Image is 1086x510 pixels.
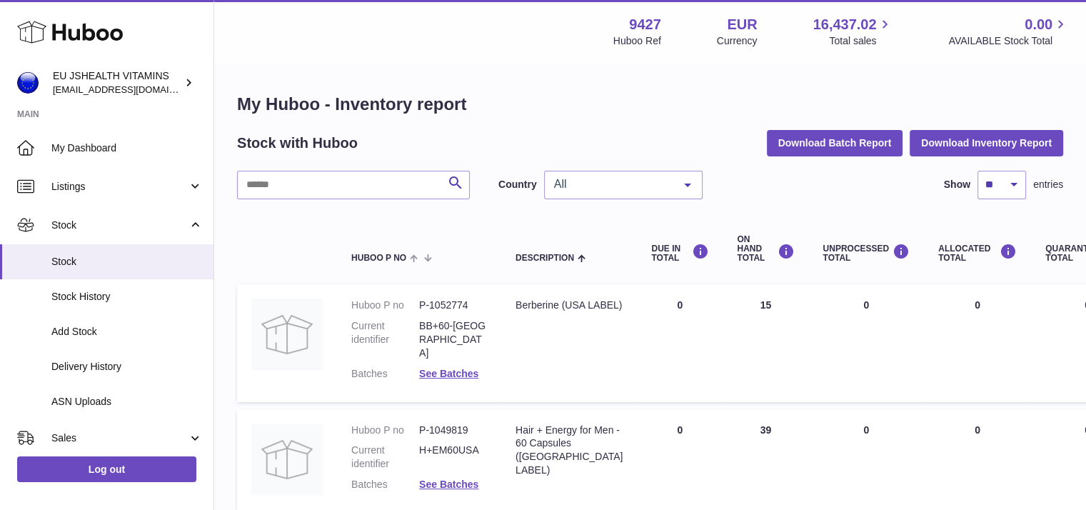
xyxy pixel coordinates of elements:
[723,284,808,401] td: 15
[51,180,188,194] span: Listings
[938,244,1017,263] div: ALLOCATED Total
[351,319,419,360] dt: Current identifier
[829,34,893,48] span: Total sales
[823,244,910,263] div: UNPROCESSED Total
[51,395,203,409] span: ASN Uploads
[419,368,478,379] a: See Batches
[53,69,181,96] div: EU JSHEALTH VITAMINS
[51,431,188,445] span: Sales
[948,15,1069,48] a: 0.00 AVAILABLE Stock Total
[498,178,537,191] label: Country
[1025,15,1052,34] span: 0.00
[727,15,757,34] strong: EUR
[51,325,203,339] span: Add Stock
[51,290,203,304] span: Stock History
[767,130,903,156] button: Download Batch Report
[351,299,419,312] dt: Huboo P no
[924,284,1031,401] td: 0
[637,284,723,401] td: 0
[51,219,188,232] span: Stock
[419,424,487,437] dd: P-1049819
[51,255,203,269] span: Stock
[419,479,478,490] a: See Batches
[51,141,203,155] span: My Dashboard
[237,93,1063,116] h1: My Huboo - Inventory report
[550,177,673,191] span: All
[808,284,924,401] td: 0
[613,34,661,48] div: Huboo Ref
[516,424,623,478] div: Hair + Energy for Men - 60 Capsules ([GEOGRAPHIC_DATA] LABEL)
[516,299,623,312] div: Berberine (USA LABEL)
[948,34,1069,48] span: AVAILABLE Stock Total
[813,15,893,48] a: 16,437.02 Total sales
[351,367,419,381] dt: Batches
[251,424,323,495] img: product image
[53,84,210,95] span: [EMAIL_ADDRESS][DOMAIN_NAME]
[910,130,1063,156] button: Download Inventory Report
[629,15,661,34] strong: 9427
[419,444,487,471] dd: H+EM60USA
[419,299,487,312] dd: P-1052774
[717,34,758,48] div: Currency
[17,72,39,94] img: internalAdmin-9427@internal.huboo.com
[516,254,574,263] span: Description
[351,424,419,437] dt: Huboo P no
[351,444,419,471] dt: Current identifier
[51,360,203,374] span: Delivery History
[813,15,876,34] span: 16,437.02
[1033,178,1063,191] span: entries
[419,319,487,360] dd: BB+60-[GEOGRAPHIC_DATA]
[17,456,196,482] a: Log out
[651,244,708,263] div: DUE IN TOTAL
[351,478,419,491] dt: Batches
[351,254,406,263] span: Huboo P no
[237,134,358,153] h2: Stock with Huboo
[944,178,970,191] label: Show
[251,299,323,370] img: product image
[737,235,794,264] div: ON HAND Total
